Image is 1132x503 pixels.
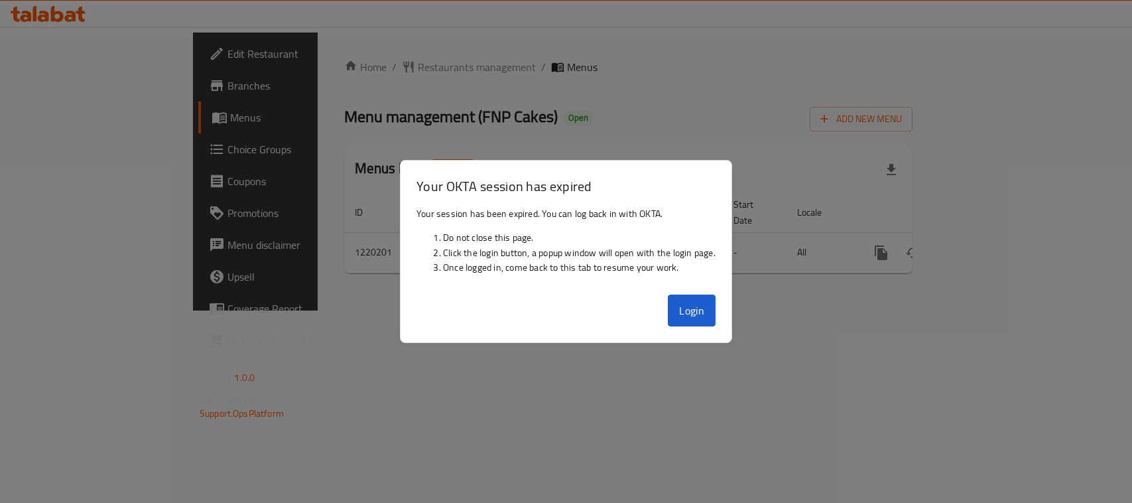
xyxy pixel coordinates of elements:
li: Once logged in, come back to this tab to resume your work. [443,260,716,275]
button: Login [668,295,716,326]
h3: Your OKTA session has expired [416,177,716,196]
div: Your session has been expired. You can log back in with OKTA. [401,201,731,290]
li: Click the login button, a popup window will open with the login page. [443,246,716,260]
li: Do not close this page. [443,230,716,245]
